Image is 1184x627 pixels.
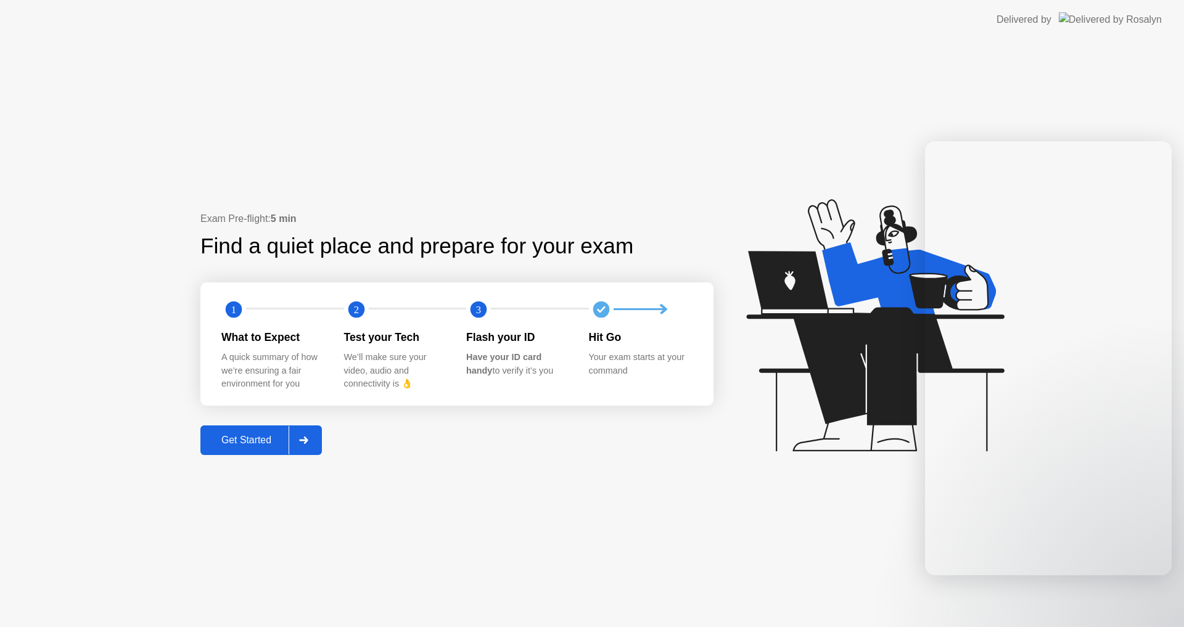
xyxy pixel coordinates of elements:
[231,303,236,315] text: 1
[997,12,1051,27] div: Delivered by
[466,351,569,377] div: to verify it’s you
[1059,12,1162,27] img: Delivered by Rosalyn
[466,329,569,345] div: Flash your ID
[589,351,692,377] div: Your exam starts at your command
[344,329,447,345] div: Test your Tech
[589,329,692,345] div: Hit Go
[466,352,541,375] b: Have your ID card handy
[353,303,358,315] text: 2
[476,303,481,315] text: 3
[1142,585,1172,615] iframe: Intercom live chat
[200,211,713,226] div: Exam Pre-flight:
[925,141,1172,575] iframe: Intercom live chat
[221,351,324,391] div: A quick summary of how we’re ensuring a fair environment for you
[271,213,297,224] b: 5 min
[200,425,322,455] button: Get Started
[200,230,635,263] div: Find a quiet place and prepare for your exam
[221,329,324,345] div: What to Expect
[344,351,447,391] div: We’ll make sure your video, audio and connectivity is 👌
[204,435,289,446] div: Get Started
